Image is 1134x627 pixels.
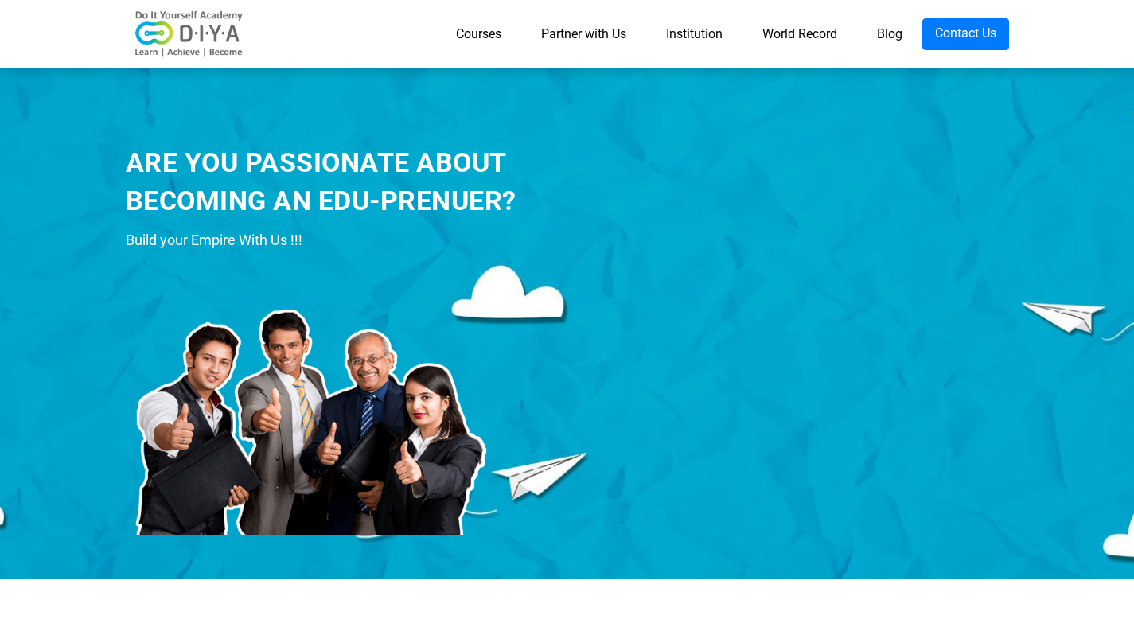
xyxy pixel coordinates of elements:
[742,18,857,50] a: World Record
[126,228,631,252] div: Build your Empire With Us !!!
[922,18,1009,50] a: Contact Us
[646,18,742,50] a: Institution
[126,144,631,220] div: ARE YOU PASSIONATE ABOUT BECOMING AN EDU-PRENUER?
[857,18,922,50] a: Blog
[436,18,521,50] a: Courses
[521,18,646,50] a: Partner with Us
[126,10,253,58] img: logo-v2.png
[126,260,492,535] img: ins-prod.png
